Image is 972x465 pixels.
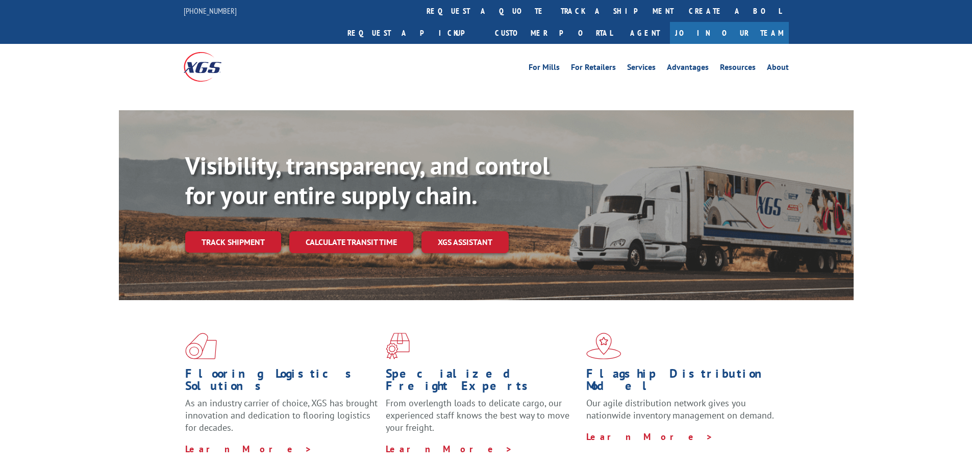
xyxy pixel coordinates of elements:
[386,443,513,455] a: Learn More >
[185,231,281,253] a: Track shipment
[386,368,579,397] h1: Specialized Freight Experts
[667,63,709,75] a: Advantages
[586,431,713,443] a: Learn More >
[185,397,378,433] span: As an industry carrier of choice, XGS has brought innovation and dedication to flooring logistics...
[487,22,620,44] a: Customer Portal
[571,63,616,75] a: For Retailers
[386,333,410,359] img: xgs-icon-focused-on-flooring-red
[185,443,312,455] a: Learn More >
[586,397,774,421] span: Our agile distribution network gives you nationwide inventory management on demand.
[720,63,756,75] a: Resources
[185,333,217,359] img: xgs-icon-total-supply-chain-intelligence-red
[185,368,378,397] h1: Flooring Logistics Solutions
[184,6,237,16] a: [PHONE_NUMBER]
[586,368,779,397] h1: Flagship Distribution Model
[386,397,579,443] p: From overlength loads to delicate cargo, our experienced staff knows the best way to move your fr...
[185,150,550,211] b: Visibility, transparency, and control for your entire supply chain.
[620,22,670,44] a: Agent
[586,333,621,359] img: xgs-icon-flagship-distribution-model-red
[767,63,789,75] a: About
[421,231,509,253] a: XGS ASSISTANT
[627,63,656,75] a: Services
[529,63,560,75] a: For Mills
[289,231,413,253] a: Calculate transit time
[340,22,487,44] a: Request a pickup
[670,22,789,44] a: Join Our Team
